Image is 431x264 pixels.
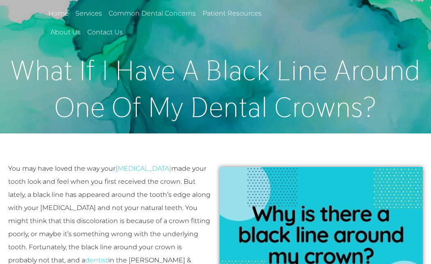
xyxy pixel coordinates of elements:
[107,4,197,23] a: Common Dental Concerns
[47,4,295,42] nav: Menu
[116,165,171,172] a: [MEDICAL_DATA]
[201,4,263,23] a: Patient Resources
[74,4,103,23] a: Services
[85,256,108,264] a: dentist
[86,23,124,42] a: Contact Us
[47,4,70,23] a: Home
[49,23,82,42] a: About Us
[4,52,427,125] h1: What If I Have A Black Line Around One Of My Dental Crowns?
